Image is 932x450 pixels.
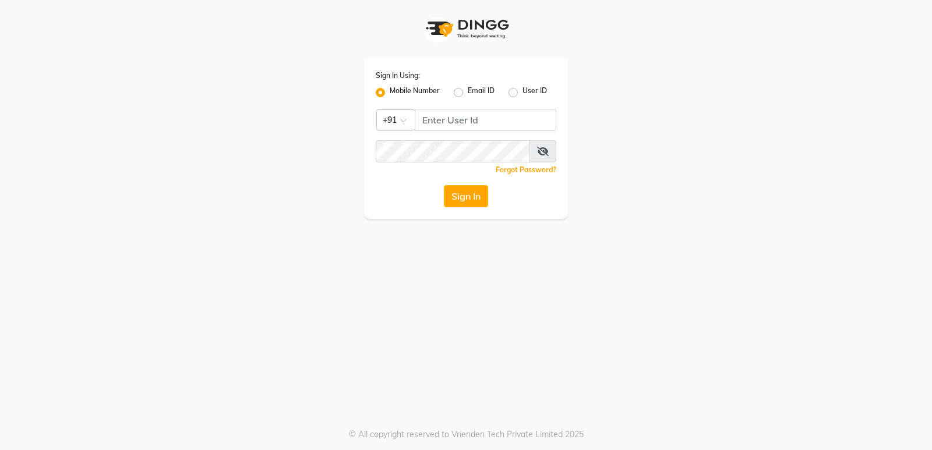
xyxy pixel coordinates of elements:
label: User ID [523,86,547,100]
label: Sign In Using: [376,70,420,81]
a: Forgot Password? [496,165,556,174]
label: Mobile Number [390,86,440,100]
input: Username [415,109,556,131]
label: Email ID [468,86,495,100]
input: Username [376,140,530,162]
button: Sign In [444,185,488,207]
img: logo1.svg [419,12,513,46]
